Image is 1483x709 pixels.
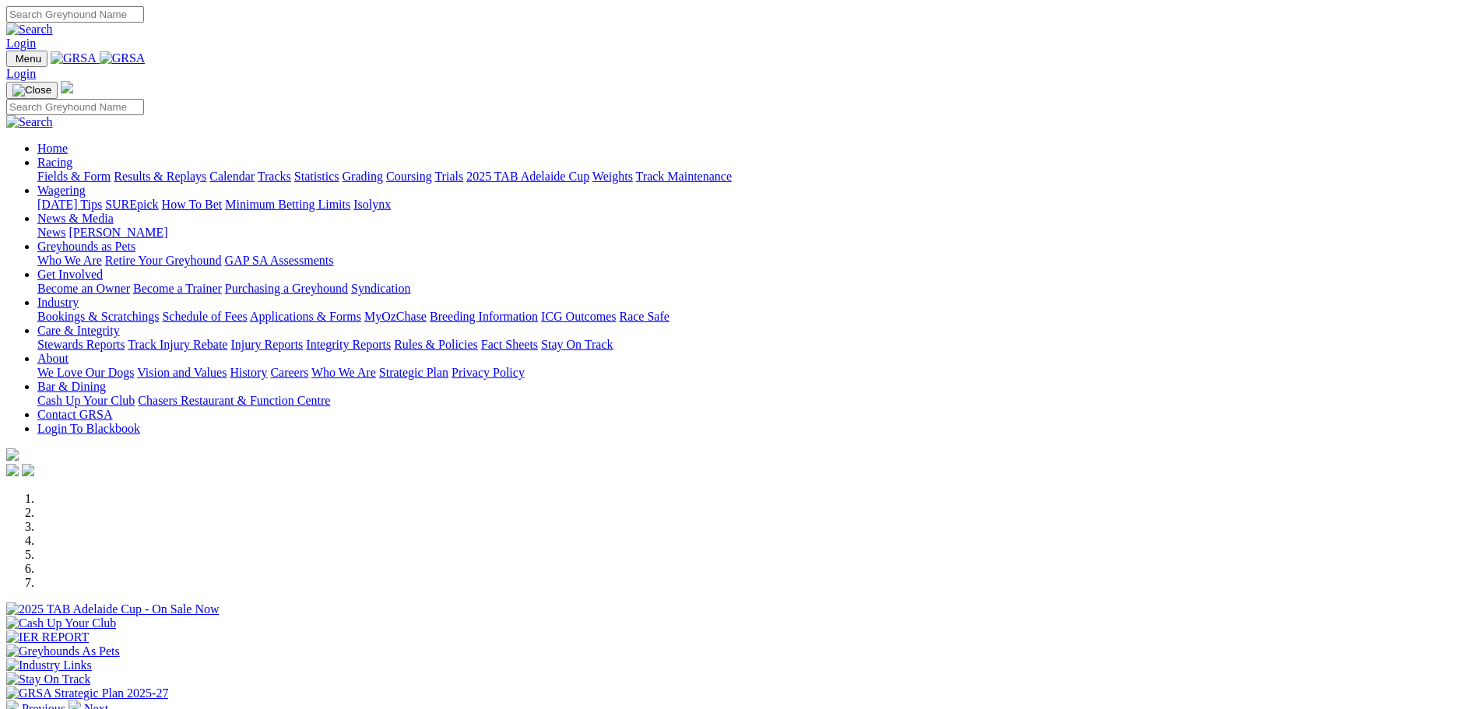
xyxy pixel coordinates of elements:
div: About [37,366,1477,380]
img: Industry Links [6,658,92,672]
a: [PERSON_NAME] [69,226,167,239]
img: GRSA Strategic Plan 2025-27 [6,686,168,700]
a: ICG Outcomes [541,310,616,323]
a: Cash Up Your Club [37,394,135,407]
a: Injury Reports [230,338,303,351]
a: Fact Sheets [481,338,538,351]
a: Stay On Track [541,338,613,351]
a: Racing [37,156,72,169]
a: History [230,366,267,379]
button: Toggle navigation [6,51,47,67]
img: 2025 TAB Adelaide Cup - On Sale Now [6,602,220,616]
img: Greyhounds As Pets [6,644,120,658]
a: We Love Our Dogs [37,366,134,379]
a: Greyhounds as Pets [37,240,135,253]
a: Wagering [37,184,86,197]
a: Schedule of Fees [162,310,247,323]
img: Cash Up Your Club [6,616,116,630]
a: Breeding Information [430,310,538,323]
a: Become an Owner [37,282,130,295]
img: logo-grsa-white.png [6,448,19,461]
input: Search [6,6,144,23]
img: Search [6,23,53,37]
a: Strategic Plan [379,366,448,379]
a: News [37,226,65,239]
a: Bookings & Scratchings [37,310,159,323]
a: Contact GRSA [37,408,112,421]
a: Purchasing a Greyhound [225,282,348,295]
a: Tracks [258,170,291,183]
a: Calendar [209,170,255,183]
a: Statistics [294,170,339,183]
div: Racing [37,170,1477,184]
a: Grading [343,170,383,183]
a: Minimum Betting Limits [225,198,350,211]
input: Search [6,99,144,115]
a: [DATE] Tips [37,198,102,211]
a: Race Safe [619,310,669,323]
div: Bar & Dining [37,394,1477,408]
a: Weights [592,170,633,183]
a: Home [37,142,68,155]
div: Care & Integrity [37,338,1477,352]
a: Coursing [386,170,432,183]
div: Get Involved [37,282,1477,296]
a: About [37,352,69,365]
a: Rules & Policies [394,338,478,351]
a: Syndication [351,282,410,295]
a: Who We Are [311,366,376,379]
a: Trials [434,170,463,183]
div: Industry [37,310,1477,324]
a: Become a Trainer [133,282,222,295]
img: GRSA [100,51,146,65]
a: Stewards Reports [37,338,125,351]
button: Toggle navigation [6,82,58,99]
div: Greyhounds as Pets [37,254,1477,268]
a: Applications & Forms [250,310,361,323]
a: Vision and Values [137,366,227,379]
img: Stay On Track [6,672,90,686]
a: Who We Are [37,254,102,267]
a: Industry [37,296,79,309]
div: Wagering [37,198,1477,212]
span: Menu [16,53,41,65]
a: Login [6,37,36,50]
a: Track Maintenance [636,170,732,183]
a: Results & Replays [114,170,206,183]
a: Chasers Restaurant & Function Centre [138,394,330,407]
img: facebook.svg [6,464,19,476]
a: Login To Blackbook [37,422,140,435]
img: Close [12,84,51,97]
img: IER REPORT [6,630,89,644]
a: Get Involved [37,268,103,281]
a: SUREpick [105,198,158,211]
a: Track Injury Rebate [128,338,227,351]
a: Bar & Dining [37,380,106,393]
a: Care & Integrity [37,324,120,337]
a: Login [6,67,36,80]
div: News & Media [37,226,1477,240]
a: How To Bet [162,198,223,211]
img: GRSA [51,51,97,65]
a: Fields & Form [37,170,111,183]
img: logo-grsa-white.png [61,81,73,93]
a: Retire Your Greyhound [105,254,222,267]
a: MyOzChase [364,310,427,323]
a: Careers [270,366,308,379]
img: Search [6,115,53,129]
a: News & Media [37,212,114,225]
a: 2025 TAB Adelaide Cup [466,170,589,183]
a: Integrity Reports [306,338,391,351]
img: twitter.svg [22,464,34,476]
a: Isolynx [353,198,391,211]
a: Privacy Policy [452,366,525,379]
a: GAP SA Assessments [225,254,334,267]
